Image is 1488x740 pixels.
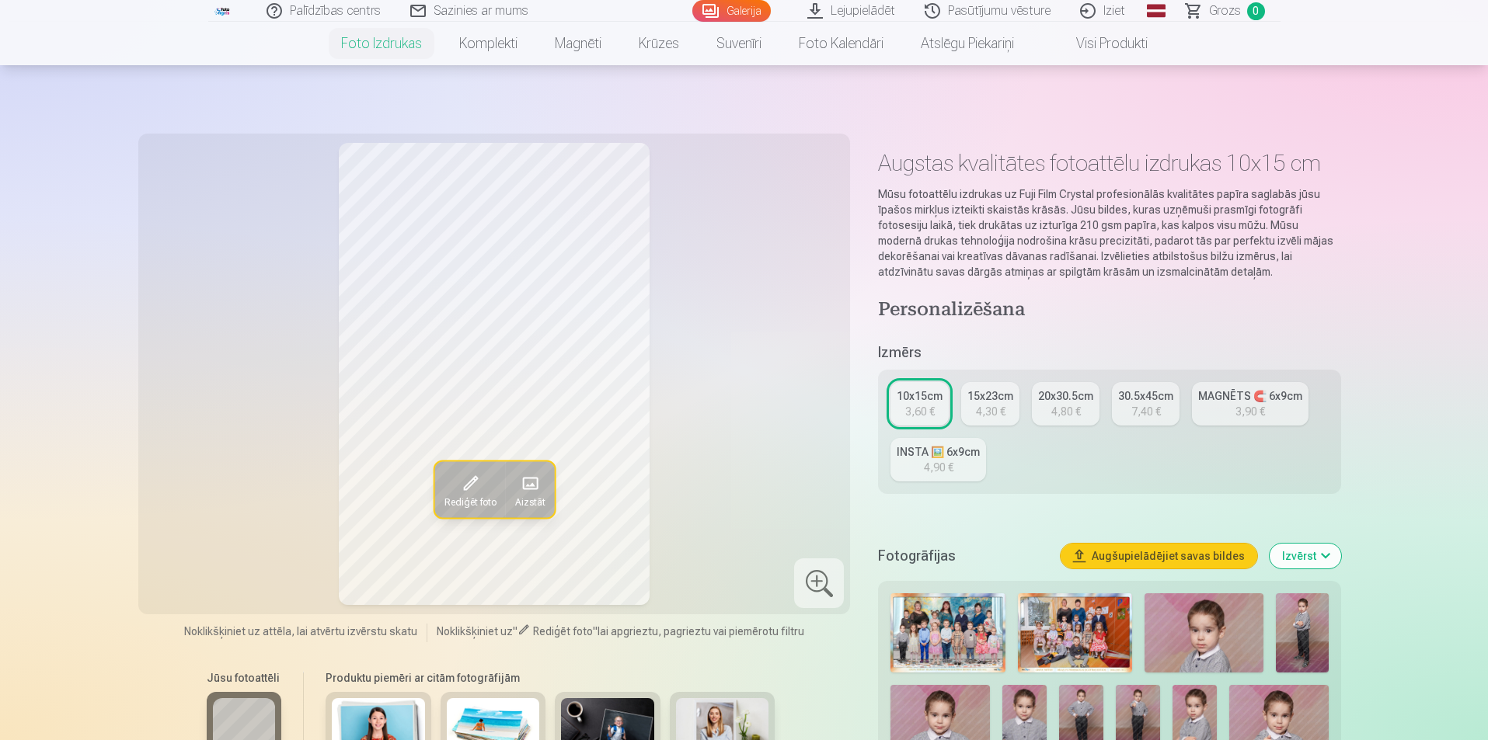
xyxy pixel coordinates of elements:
a: Komplekti [441,22,536,65]
a: 10x15cm3,60 € [890,382,949,426]
p: Mūsu fotoattēlu izdrukas uz Fuji Film Crystal profesionālās kvalitātes papīra saglabās jūsu īpašo... [878,186,1340,280]
a: MAGNĒTS 🧲 6x9cm3,90 € [1192,382,1309,426]
div: 4,30 € [976,404,1005,419]
a: Suvenīri [698,22,780,65]
div: 3,60 € [905,404,935,419]
button: Rediģēt foto [434,461,505,517]
span: Rediģēt foto [444,495,496,508]
a: 30.5x45cm7,40 € [1112,382,1180,426]
div: 15x23cm [967,388,1013,404]
h6: Jūsu fotoattēli [207,670,281,686]
span: Aizstāt [514,495,545,508]
h5: Izmērs [878,342,1340,363]
a: Krūzes [620,22,698,65]
a: Magnēti [536,22,620,65]
img: /fa1 [214,6,232,16]
a: Visi produkti [1033,22,1166,65]
span: lai apgrieztu, pagrieztu vai piemērotu filtru [598,625,804,638]
h5: Fotogrāfijas [878,545,1047,567]
span: " [593,625,598,638]
h6: Produktu piemēri ar citām fotogrāfijām [319,670,781,686]
span: Noklikšķiniet uz attēla, lai atvērtu izvērstu skatu [184,624,417,639]
div: 30.5x45cm [1118,388,1173,404]
a: Foto kalendāri [780,22,902,65]
div: 7,40 € [1131,404,1161,419]
span: 0 [1247,2,1265,20]
div: 3,90 € [1235,404,1265,419]
span: Noklikšķiniet uz [437,625,513,638]
a: INSTA 🖼️ 6x9cm4,90 € [890,438,986,481]
div: INSTA 🖼️ 6x9cm [897,444,980,460]
div: 10x15cm [897,388,943,404]
div: 20x30.5cm [1038,388,1093,404]
div: 4,90 € [924,460,953,475]
h1: Augstas kvalitātes fotoattēlu izdrukas 10x15 cm [878,149,1340,177]
span: Rediģēt foto [533,625,593,638]
div: 4,80 € [1051,404,1081,419]
a: 20x30.5cm4,80 € [1032,382,1099,426]
button: Augšupielādējiet savas bildes [1061,544,1257,568]
button: Aizstāt [505,461,554,517]
button: Izvērst [1270,544,1341,568]
h4: Personalizēšana [878,298,1340,323]
a: 15x23cm4,30 € [961,382,1019,426]
span: Grozs [1209,2,1241,20]
a: Atslēgu piekariņi [902,22,1033,65]
span: " [513,625,517,638]
div: MAGNĒTS 🧲 6x9cm [1198,388,1302,404]
a: Foto izdrukas [322,22,441,65]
